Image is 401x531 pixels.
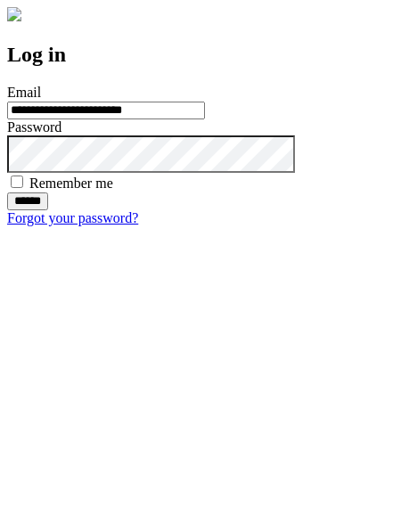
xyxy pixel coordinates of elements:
[7,210,138,225] a: Forgot your password?
[7,85,41,100] label: Email
[7,119,61,135] label: Password
[7,43,394,67] h2: Log in
[29,176,113,191] label: Remember me
[7,7,21,21] img: logo-4e3dc11c47720685a147b03b5a06dd966a58ff35d612b21f08c02c0306f2b779.png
